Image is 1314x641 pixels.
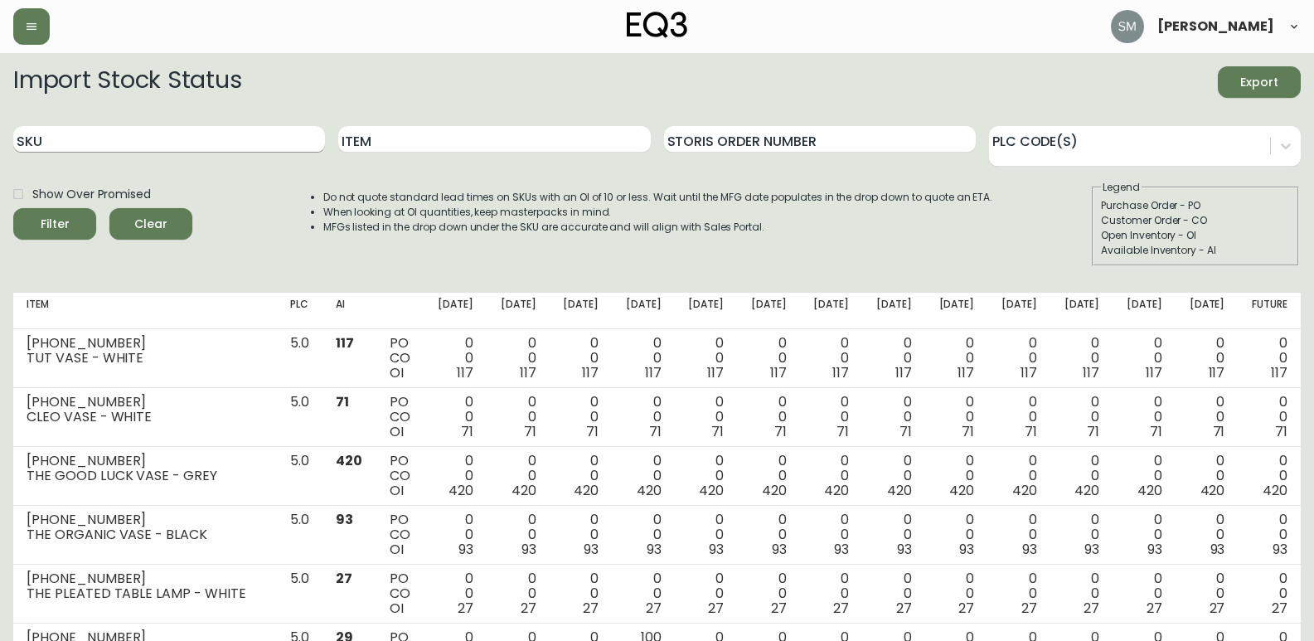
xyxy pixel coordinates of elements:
span: 420 [1012,481,1037,500]
div: 0 0 [1126,395,1162,439]
span: 27 [1147,599,1162,618]
div: 0 0 [1126,512,1162,557]
img: 5baa0ca04850d275da408b8f6b98bad5 [1111,10,1144,43]
th: [DATE] [612,293,675,329]
div: 0 0 [688,571,725,616]
div: 0 0 [1001,512,1037,557]
div: 0 0 [625,395,662,439]
th: Item [13,293,277,329]
div: 0 0 [625,571,662,616]
div: 0 0 [438,395,474,439]
span: 420 [637,481,662,500]
span: 71 [774,422,787,441]
div: PO CO [390,336,411,381]
span: 420 [512,481,536,500]
div: 0 0 [563,454,599,498]
div: [PHONE_NUMBER] [27,512,264,527]
div: Filter [41,214,70,235]
span: 71 [711,422,724,441]
th: [DATE] [675,293,738,329]
span: 117 [336,333,354,352]
div: 0 0 [688,395,725,439]
span: 93 [1147,540,1162,559]
div: 0 0 [938,454,975,498]
div: 0 0 [813,336,850,381]
div: 0 0 [500,336,536,381]
div: 0 0 [625,454,662,498]
span: 420 [1137,481,1162,500]
span: 93 [336,510,353,529]
div: 0 0 [875,336,912,381]
div: 0 0 [1251,336,1287,381]
span: 27 [521,599,536,618]
span: 71 [524,422,536,441]
div: THE GOOD LUCK VASE - GREY [27,469,264,483]
div: 0 0 [1064,512,1100,557]
th: [DATE] [987,293,1050,329]
div: 0 0 [1064,454,1100,498]
span: 117 [457,363,473,382]
span: 420 [699,481,724,500]
span: 71 [586,422,599,441]
div: 0 0 [938,336,975,381]
span: 93 [959,540,974,559]
span: 27 [833,599,849,618]
span: OI [390,363,404,382]
span: 27 [1084,599,1099,618]
h2: Import Stock Status [13,66,241,98]
div: PO CO [390,512,411,557]
div: 0 0 [1001,336,1037,381]
span: 27 [1021,599,1037,618]
span: 27 [771,599,787,618]
span: 93 [647,540,662,559]
div: 0 0 [1251,395,1287,439]
div: 0 0 [1064,395,1100,439]
div: 0 0 [750,336,787,381]
span: 420 [1074,481,1099,500]
th: [DATE] [925,293,988,329]
span: 71 [461,422,473,441]
span: 117 [895,363,912,382]
div: 0 0 [500,512,536,557]
div: 0 0 [1001,454,1037,498]
span: 420 [1200,481,1225,500]
div: 0 0 [938,512,975,557]
span: 420 [1263,481,1287,500]
td: 5.0 [277,329,322,388]
span: 420 [949,481,974,500]
span: 27 [1272,599,1287,618]
span: 117 [1146,363,1162,382]
span: 117 [582,363,599,382]
div: 0 0 [625,336,662,381]
th: Future [1238,293,1301,329]
span: 117 [1021,363,1037,382]
span: 420 [449,481,473,500]
div: Purchase Order - PO [1101,198,1290,213]
div: 0 0 [563,336,599,381]
div: TUT VASE - WHITE [27,351,264,366]
span: Show Over Promised [32,186,151,203]
span: OI [390,481,404,500]
div: 0 0 [563,395,599,439]
span: 117 [832,363,849,382]
span: 71 [1213,422,1225,441]
span: 117 [1209,363,1225,382]
span: OI [390,422,404,441]
span: 93 [584,540,599,559]
span: 420 [824,481,849,500]
span: [PERSON_NAME] [1157,20,1274,33]
div: [PHONE_NUMBER] [27,454,264,469]
div: PO CO [390,571,411,616]
span: 71 [336,392,349,411]
div: Available Inventory - AI [1101,243,1290,258]
div: Customer Order - CO [1101,213,1290,228]
span: 93 [709,540,724,559]
div: 0 0 [688,336,725,381]
div: 0 0 [875,571,912,616]
div: 0 0 [438,336,474,381]
span: 117 [645,363,662,382]
span: 93 [458,540,473,559]
span: 71 [1087,422,1099,441]
div: 0 0 [500,571,536,616]
th: [DATE] [550,293,613,329]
